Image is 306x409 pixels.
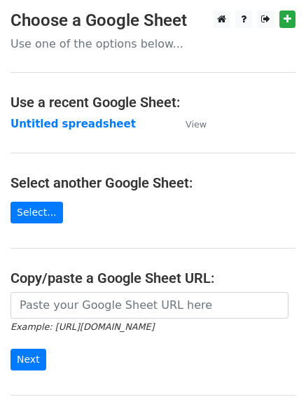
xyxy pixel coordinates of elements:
[11,349,46,370] input: Next
[11,118,136,130] a: Untitled spreadsheet
[11,174,295,191] h4: Select another Google Sheet:
[11,36,295,51] p: Use one of the options below...
[11,202,63,223] a: Select...
[11,270,295,286] h4: Copy/paste a Google Sheet URL:
[11,94,295,111] h4: Use a recent Google Sheet:
[186,119,207,130] small: View
[11,11,295,31] h3: Choose a Google Sheet
[11,321,154,332] small: Example: [URL][DOMAIN_NAME]
[11,292,288,319] input: Paste your Google Sheet URL here
[172,118,207,130] a: View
